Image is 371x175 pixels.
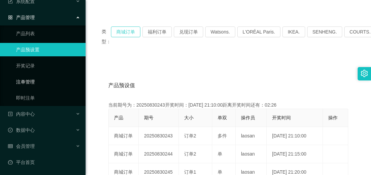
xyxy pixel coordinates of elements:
i: 图标: profile [8,112,13,116]
button: SENHENG. [307,26,342,37]
td: [DATE] 21:15:00 [267,145,323,163]
span: 内容中心 [8,111,35,117]
span: 多件 [218,133,227,138]
button: 商城订单 [111,26,140,37]
span: 大小 [184,115,194,120]
span: 单 [218,169,222,175]
button: 福利订单 [142,26,172,37]
a: 产品预设置 [16,43,80,56]
span: 产品管理 [8,15,35,20]
i: 图标: table [8,144,13,149]
span: 数据中心 [8,127,35,133]
a: 图标: dashboard平台首页 [8,156,80,169]
span: 会员管理 [8,143,35,149]
span: 开奖时间 [272,115,291,120]
i: 图标: appstore-o [8,15,13,20]
span: 产品预设值 [108,81,135,90]
td: [DATE] 21:10:00 [267,127,323,145]
span: 订单1 [184,169,196,175]
span: 订单2 [184,133,196,138]
button: 兑现订单 [174,26,203,37]
td: 20250830243 [139,127,179,145]
button: Watsons. [205,26,235,37]
td: 商城订单 [109,145,139,163]
span: 期号 [144,115,153,120]
button: IKEA. [282,26,305,37]
span: 产品 [114,115,123,120]
td: 商城订单 [109,127,139,145]
a: 开奖记录 [16,59,80,72]
span: 单 [218,151,222,157]
button: L'ORÉAL Paris. [237,26,280,37]
span: 订单2 [184,151,196,157]
td: laosan [236,145,267,163]
i: 图标: check-circle-o [8,128,13,132]
div: 当前期号为：20250830243开奖时间：[DATE] 21:10:00距离开奖时间还有：02:26 [108,102,348,109]
span: 操作员 [241,115,255,120]
td: laosan [236,127,267,145]
a: 产品列表 [16,27,80,40]
span: 单双 [218,115,227,120]
span: 类型： [102,26,111,47]
span: 操作 [328,115,338,120]
a: 即时注单 [16,91,80,105]
a: 注单管理 [16,75,80,89]
td: 20250830244 [139,145,179,163]
i: 图标: setting [361,70,368,77]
